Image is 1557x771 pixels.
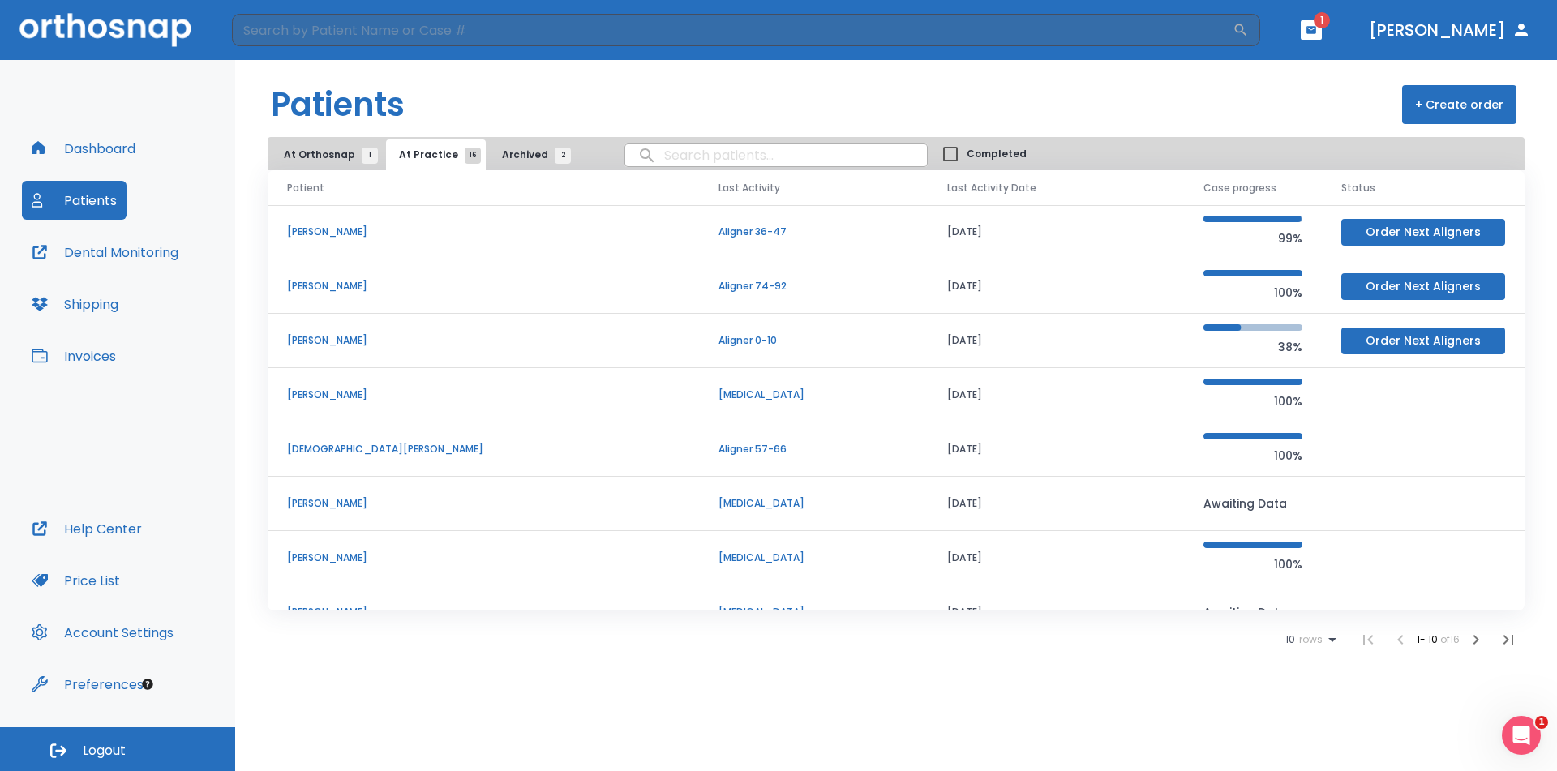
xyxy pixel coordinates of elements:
[1341,219,1505,246] button: Order Next Aligners
[287,181,324,195] span: Patient
[555,148,571,164] span: 2
[19,13,191,46] img: Orthosnap
[928,585,1184,640] td: [DATE]
[1535,716,1548,729] span: 1
[362,148,378,164] span: 1
[718,550,909,565] p: [MEDICAL_DATA]
[1440,632,1460,646] span: of 16
[1341,273,1505,300] button: Order Next Aligners
[1203,602,1302,622] p: Awaiting Data
[232,14,1233,46] input: Search by Patient Name or Case #
[928,422,1184,477] td: [DATE]
[718,225,909,239] p: Aligner 36-47
[287,605,680,619] p: [PERSON_NAME]
[928,477,1184,531] td: [DATE]
[1203,283,1302,302] p: 100%
[928,259,1184,314] td: [DATE]
[928,531,1184,585] td: [DATE]
[22,336,126,375] button: Invoices
[928,368,1184,422] td: [DATE]
[140,677,155,692] div: Tooltip anchor
[83,742,126,760] span: Logout
[22,285,128,323] button: Shipping
[399,148,473,162] span: At Practice
[718,388,909,402] p: [MEDICAL_DATA]
[1203,494,1302,513] p: Awaiting Data
[287,496,680,511] p: [PERSON_NAME]
[1295,634,1323,645] span: rows
[718,333,909,348] p: Aligner 0-10
[22,665,153,704] button: Preferences
[287,225,680,239] p: [PERSON_NAME]
[1341,181,1375,195] span: Status
[967,147,1027,161] span: Completed
[465,148,481,164] span: 16
[928,314,1184,368] td: [DATE]
[625,139,927,171] input: search
[1402,85,1516,124] button: + Create order
[22,561,130,600] button: Price List
[1203,337,1302,357] p: 38%
[287,333,680,348] p: [PERSON_NAME]
[22,181,127,220] button: Patients
[1203,392,1302,411] p: 100%
[287,442,680,456] p: [DEMOGRAPHIC_DATA][PERSON_NAME]
[287,388,680,402] p: [PERSON_NAME]
[1203,229,1302,248] p: 99%
[1417,632,1440,646] span: 1 - 10
[284,148,370,162] span: At Orthosnap
[928,205,1184,259] td: [DATE]
[947,181,1036,195] span: Last Activity Date
[287,279,680,293] p: [PERSON_NAME]
[718,181,780,195] span: Last Activity
[1341,328,1505,354] button: Order Next Aligners
[1203,555,1302,574] p: 100%
[718,442,909,456] p: Aligner 57-66
[1203,446,1302,465] p: 100%
[718,279,909,293] p: Aligner 74-92
[1203,181,1276,195] span: Case progress
[718,605,909,619] p: [MEDICAL_DATA]
[1362,15,1538,45] button: [PERSON_NAME]
[271,139,579,170] div: tabs
[1314,12,1330,28] span: 1
[287,550,680,565] p: [PERSON_NAME]
[271,80,405,129] h1: Patients
[502,148,563,162] span: Archived
[22,509,152,548] button: Help Center
[718,496,909,511] p: [MEDICAL_DATA]
[22,613,183,652] button: Account Settings
[22,233,188,272] button: Dental Monitoring
[1502,716,1541,755] iframe: Intercom live chat
[22,129,145,168] button: Dashboard
[1285,634,1295,645] span: 10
